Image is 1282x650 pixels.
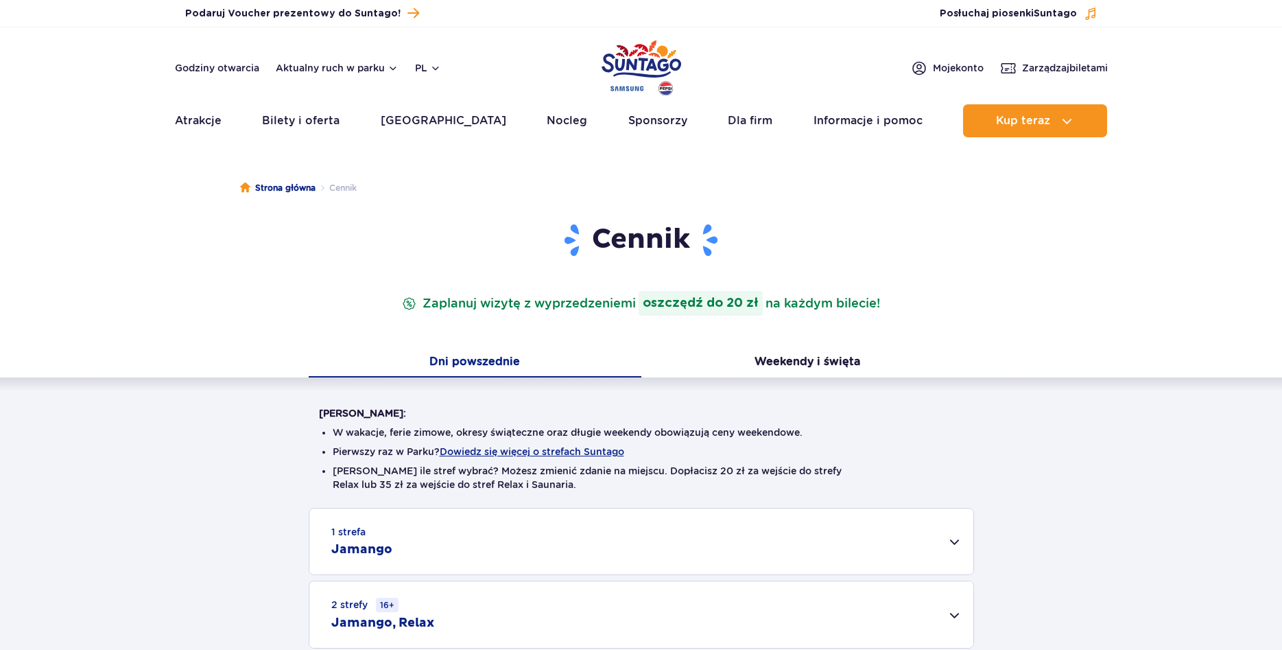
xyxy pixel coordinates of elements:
[399,291,883,316] p: Zaplanuj wizytę z wyprzedzeniem na każdym bilecie!
[319,408,406,419] strong: [PERSON_NAME]:
[381,104,506,137] a: [GEOGRAPHIC_DATA]
[331,615,434,631] h2: Jamango, Relax
[547,104,587,137] a: Nocleg
[309,349,641,378] button: Dni powszednie
[185,4,419,23] a: Podaruj Voucher prezentowy do Suntago!
[333,445,950,459] li: Pierwszy raz w Parku?
[333,464,950,491] li: [PERSON_NAME] ile stref wybrać? Możesz zmienić zdanie na miejscu. Dopłacisz 20 zł za wejście do s...
[240,181,316,195] a: Strona główna
[628,104,687,137] a: Sponsorzy
[963,104,1107,137] button: Kup teraz
[911,60,984,76] a: Mojekonto
[440,446,624,457] button: Dowiedz się więcej o strefach Suntago
[1022,61,1108,75] span: Zarządzaj biletami
[175,61,259,75] a: Godziny otwarcia
[728,104,772,137] a: Dla firm
[175,104,222,137] a: Atrakcje
[333,426,950,439] li: W wakacje, ferie zimowe, okresy świąteczne oraz długie weekendy obowiązują ceny weekendowe.
[331,598,399,612] small: 2 strefy
[262,104,340,137] a: Bilety i oferta
[319,222,964,258] h1: Cennik
[316,181,357,195] li: Cennik
[1000,60,1108,76] a: Zarządzajbiletami
[641,349,974,378] button: Weekendy i święta
[331,525,366,539] small: 1 strefa
[940,7,1077,21] span: Posłuchaj piosenki
[276,62,399,73] button: Aktualny ruch w parku
[814,104,923,137] a: Informacje i pomoc
[185,7,401,21] span: Podaruj Voucher prezentowy do Suntago!
[376,598,399,612] small: 16+
[1034,9,1077,19] span: Suntago
[940,7,1097,21] button: Posłuchaj piosenkiSuntago
[415,61,441,75] button: pl
[331,542,392,558] h2: Jamango
[639,291,763,316] strong: oszczędź do 20 zł
[602,34,681,97] a: Park of Poland
[996,115,1050,127] span: Kup teraz
[933,61,984,75] span: Moje konto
